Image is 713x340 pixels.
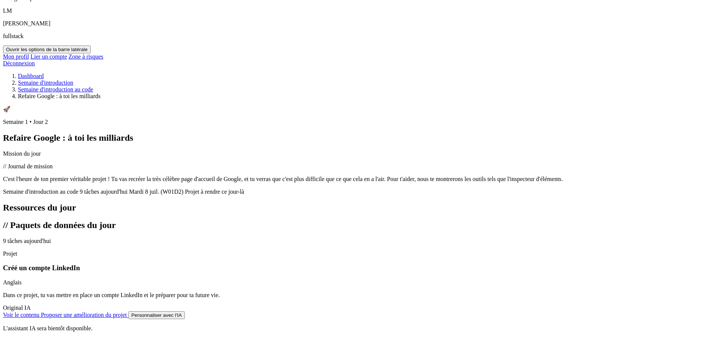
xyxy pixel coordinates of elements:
span: Ouvrir les options de la barre latérale [6,47,88,52]
a: Lier un compte [31,53,67,60]
span: 9 tâches aujourd'hui [80,188,128,195]
a: Voir le contenu [3,312,41,318]
a: Déconnexion [3,60,35,66]
span: Proposer une amélioration du projet [41,312,127,318]
p: fullstack [3,33,710,40]
span: Personnaliser avec l'IA [131,312,182,318]
h2: // Paquets de données du jour [3,220,710,230]
h3: Créé un compte LinkedIn [3,264,710,272]
span: Projet à rendre ce jour-là [185,188,244,195]
a: Proposer une amélioration du projet [41,312,128,318]
p: Dans ce projet, tu vas mettre en place un compte LinkedIn et le préparer pour ta future vie. [3,292,710,299]
span: 🚀 [3,106,10,112]
span: Projet [3,250,17,257]
span: (W01D2) [161,188,183,195]
p: Mission du jour [3,150,710,157]
p: // Journal de mission [3,163,710,170]
span: Voir le contenu [3,312,39,318]
li: Refaire Google : à toi les milliards [18,93,710,100]
span: Mardi 8 juil. [129,188,159,195]
button: Ouvrir les options de la barre latérale [3,46,91,53]
h2: Ressources du jour [3,203,710,213]
a: Mon profil [3,53,29,60]
button: Personnaliser avec l'IA [128,311,185,319]
p: L'assistant IA sera bientôt disponible. [3,325,710,332]
p: [PERSON_NAME] [3,20,710,27]
p: C'est l'heure de ton premier véritable projet ! Tu vas recréer la très célèbre page d'accueil de ... [3,176,710,183]
span: LM [3,7,12,14]
p: Semaine 1 • Jour 2 [3,119,710,125]
span: Original [3,305,23,311]
a: Zone à risques [69,53,103,60]
a: Semaine d'introduction au code [18,86,93,93]
a: Semaine d'introduction [18,79,73,86]
span: Semaine d'introduction au code [3,188,78,195]
a: Dashboard [18,73,44,79]
span: IA [24,305,31,311]
span: Anglais [3,279,22,286]
h1: Refaire Google : à toi les milliards [3,133,710,143]
p: 9 tâches aujourd'hui [3,238,710,244]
